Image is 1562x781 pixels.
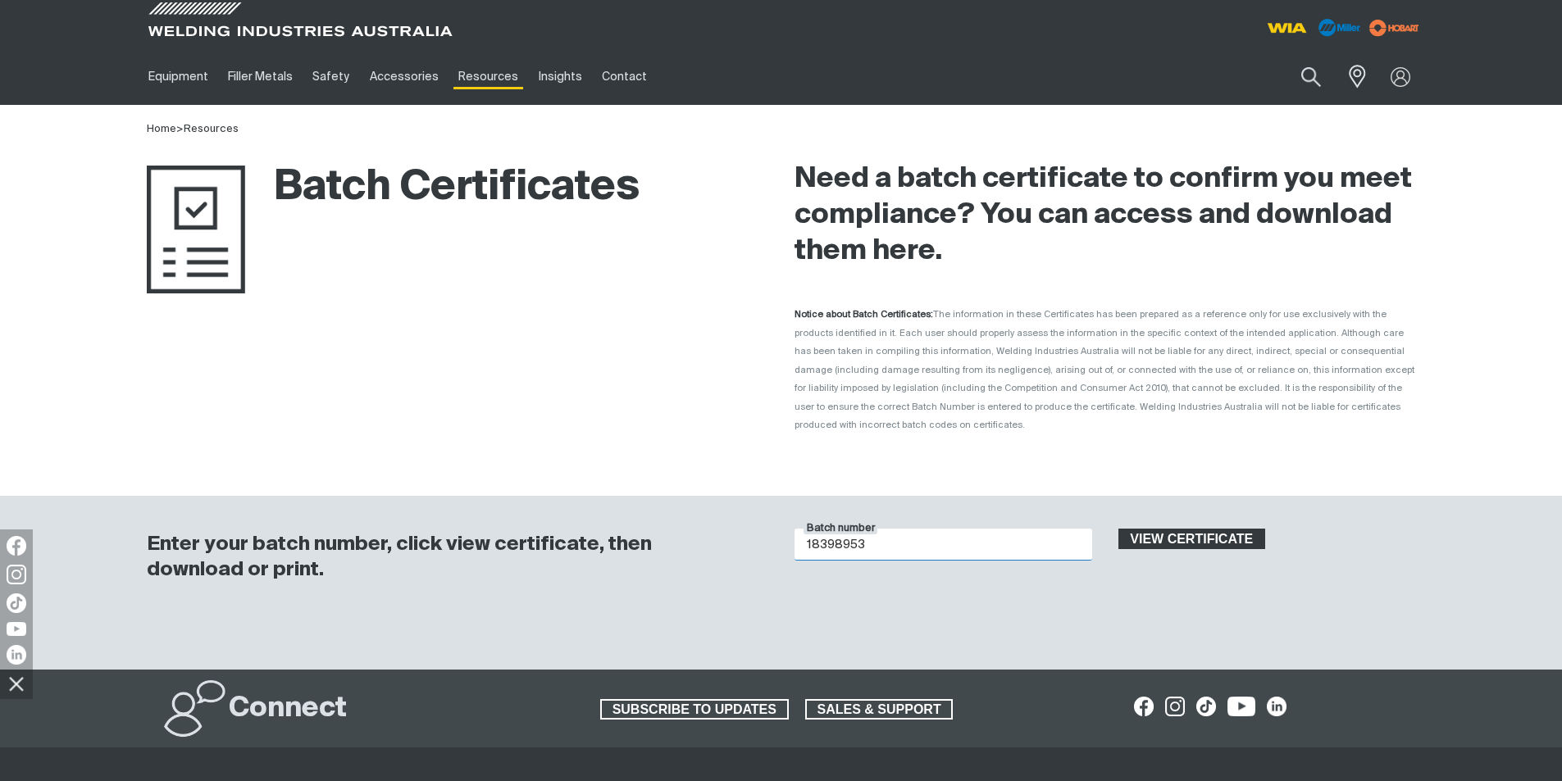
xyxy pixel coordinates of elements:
button: View certificate [1118,529,1266,550]
a: Contact [592,48,657,105]
h2: Need a batch certificate to confirm you meet compliance? You can access and download them here. [795,161,1416,270]
a: SUBSCRIBE TO UPDATES [600,699,789,720]
span: SUBSCRIBE TO UPDATES [602,699,787,720]
a: Resources [449,48,528,105]
h3: Enter your batch number, click view certificate, then download or print. [147,532,752,583]
a: Safety [303,48,359,105]
h2: Connect [229,691,347,727]
img: TikTok [7,593,26,613]
h1: Batch Certificates [147,161,640,215]
span: The information in these Certificates has been prepared as a reference only for use exclusively w... [795,310,1414,429]
img: Instagram [7,565,26,584]
span: View certificate [1120,529,1264,550]
a: Resources [184,124,239,134]
img: Facebook [7,536,26,556]
a: Accessories [360,48,449,105]
a: SALES & SUPPORT [805,699,954,720]
img: hide socials [2,670,30,697]
input: Product name or item number... [1262,57,1338,96]
nav: Main [139,48,1103,105]
span: > [176,124,184,134]
button: Search products [1283,57,1339,96]
a: Filler Metals [218,48,303,105]
a: Home [147,124,176,134]
strong: Notice about Batch Certificates: [795,310,933,319]
img: miller [1364,16,1424,40]
span: SALES & SUPPORT [807,699,952,720]
a: Equipment [139,48,218,105]
img: YouTube [7,622,26,636]
img: LinkedIn [7,645,26,665]
a: Insights [528,48,591,105]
